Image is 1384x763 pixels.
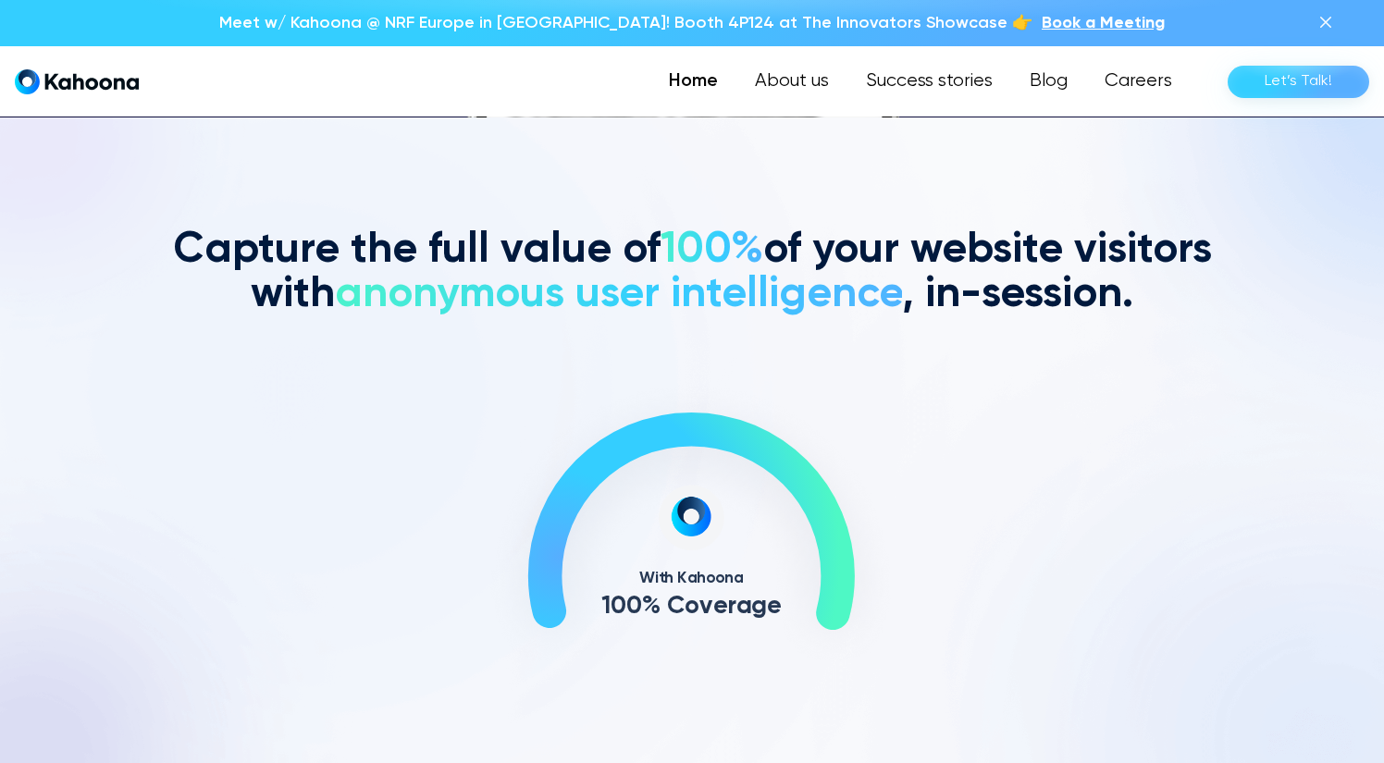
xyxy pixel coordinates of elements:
[335,273,902,315] span: anonymous user intelligence
[165,228,1219,317] h2: Capture the full value of of your website visitors with , in-session.
[700,594,714,619] text: v
[752,594,768,619] text: g
[15,68,139,95] a: home
[601,594,783,619] g: 100% Coverage
[1086,63,1191,100] a: Careers
[601,594,611,619] text: 1
[1011,63,1086,100] a: Blog
[768,594,783,619] text: e
[1041,11,1164,35] a: Book a Meeting
[218,11,1032,35] p: Meet w/ Kahoona @ NRF Europe in [GEOGRAPHIC_DATA]! Booth 4P124 at The Innovators Showcase 👉
[650,63,736,100] a: Home
[736,594,752,619] text: a
[667,594,685,619] text: C
[1041,15,1164,31] span: Book a Meeting
[1228,66,1369,98] a: Let’s Talk!
[686,594,700,619] text: o
[626,594,642,619] text: 0
[611,594,626,619] text: 0
[847,63,1011,100] a: Success stories
[736,63,847,100] a: About us
[1265,67,1332,96] div: Let’s Talk!
[713,594,728,619] text: e
[661,228,763,271] span: 100%
[642,594,661,619] text: %
[728,594,737,619] text: r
